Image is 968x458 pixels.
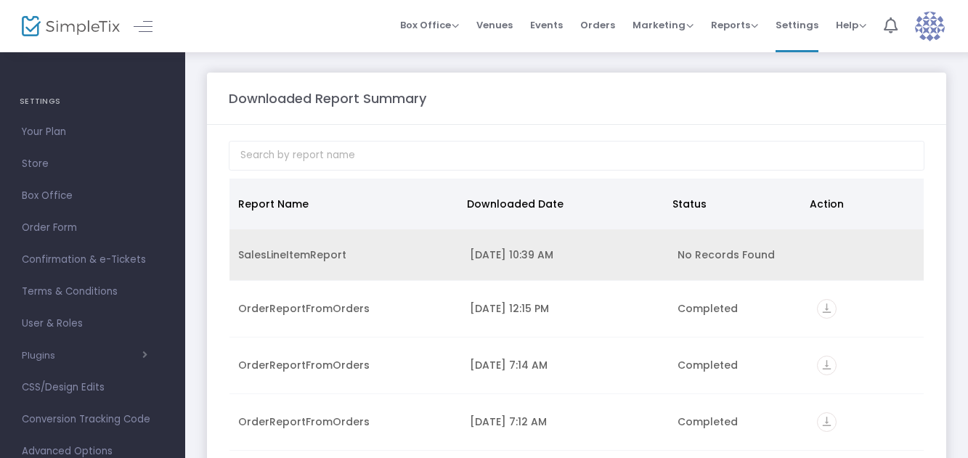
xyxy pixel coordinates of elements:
button: Plugins [22,350,147,361]
span: Conversion Tracking Code [22,410,163,429]
span: Your Plan [22,123,163,142]
span: Events [530,7,563,44]
span: User & Roles [22,314,163,333]
h4: SETTINGS [20,87,166,116]
span: Orders [580,7,615,44]
div: SalesLineItemReport [238,248,452,262]
input: Search by report name [229,141,924,171]
span: Reports [711,18,758,32]
div: 4/2/2025 12:15 PM [470,301,661,316]
div: 9/25/2025 10:39 AM [470,248,661,262]
span: CSS/Design Edits [22,378,163,397]
span: Settings [776,7,818,44]
span: Box Office [400,18,459,32]
a: vertical_align_bottom [817,360,837,375]
a: vertical_align_bottom [817,417,837,431]
div: OrderReportFromOrders [238,301,452,316]
div: 3/28/2025 7:12 AM [470,414,661,429]
i: vertical_align_bottom [817,356,837,375]
span: Help [836,18,866,32]
span: Confirmation & e-Tickets [22,250,163,269]
span: Order Form [22,218,163,237]
th: Downloaded Date [458,179,664,229]
div: No Records Found [678,248,799,262]
span: Store [22,155,163,173]
div: OrderReportFromOrders [238,358,452,372]
span: Box Office [22,187,163,205]
span: Marketing [633,18,694,32]
th: Status [664,179,801,229]
div: Completed [678,301,799,316]
div: https://go.SimpleTix.com/akvgm [817,299,915,319]
th: Action [801,179,915,229]
div: https://go.SimpleTix.com/e5cgz [817,356,915,375]
i: vertical_align_bottom [817,412,837,432]
div: Completed [678,358,799,372]
a: vertical_align_bottom [817,303,837,318]
div: https://go.SimpleTix.com/0n602 [817,412,915,432]
i: vertical_align_bottom [817,299,837,319]
th: Report Name [229,179,458,229]
div: 3/28/2025 7:14 AM [470,358,661,372]
span: Terms & Conditions [22,282,163,301]
div: Completed [678,414,799,429]
m-panel-title: Downloaded Report Summary [229,89,426,108]
span: Venues [476,7,513,44]
div: OrderReportFromOrders [238,414,452,429]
